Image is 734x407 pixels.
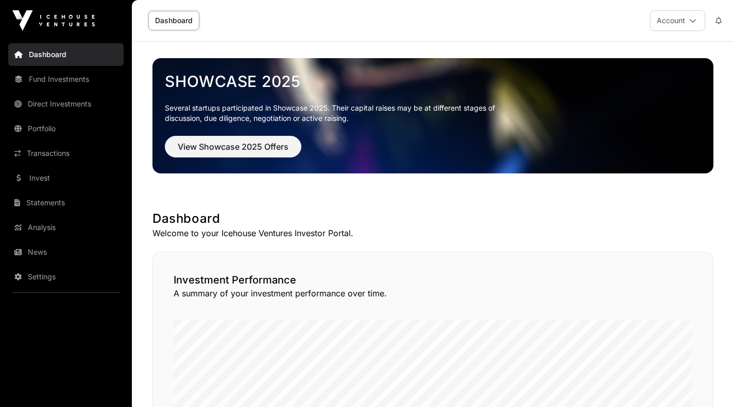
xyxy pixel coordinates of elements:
[152,227,713,239] p: Welcome to your Icehouse Ventures Investor Portal.
[8,93,124,115] a: Direct Investments
[8,117,124,140] a: Portfolio
[148,11,199,30] a: Dashboard
[8,68,124,91] a: Fund Investments
[12,10,95,31] img: Icehouse Ventures Logo
[8,216,124,239] a: Analysis
[8,142,124,165] a: Transactions
[174,287,692,299] p: A summary of your investment performance over time.
[165,103,511,123] p: Several startups participated in Showcase 2025. Their capital raises may be at different stages o...
[650,10,705,31] button: Account
[152,210,713,227] h1: Dashboard
[165,146,301,156] a: View Showcase 2025 Offers
[8,191,124,214] a: Statements
[165,72,701,91] a: Showcase 2025
[8,167,124,189] a: Invest
[174,273,692,287] h2: Investment Performance
[165,136,301,157] button: View Showcase 2025 Offers
[8,43,124,66] a: Dashboard
[152,58,713,173] img: Showcase 2025
[682,358,734,407] iframe: Chat Widget
[178,140,288,153] span: View Showcase 2025 Offers
[8,241,124,263] a: News
[8,266,124,288] a: Settings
